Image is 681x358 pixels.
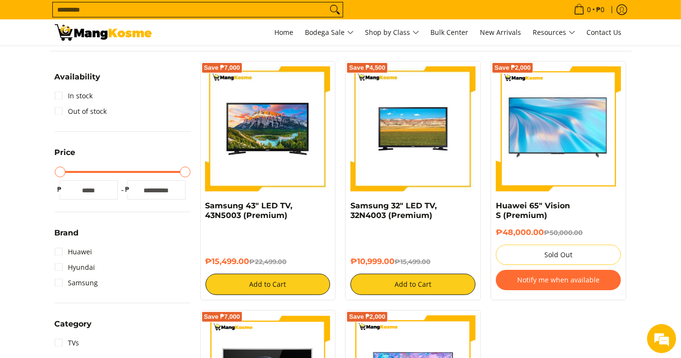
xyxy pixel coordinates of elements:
textarea: Type your message and hit 'Enter' [5,248,185,281]
span: Home [275,28,294,37]
span: Bulk Center [431,28,469,37]
h6: ₱10,999.00 [350,257,475,266]
a: In stock [55,88,93,104]
a: Samsung 43" LED TV, 43N5003 (Premium) [206,201,293,220]
span: Save ₱7,000 [204,65,240,71]
a: Samsung [55,275,98,291]
a: Shop by Class [361,19,424,46]
a: Bodega Sale [301,19,359,46]
img: huawei-s-65-inch-4k-lcd-display-tv-full-view-mang-kosme [496,72,621,186]
button: Sold Out [496,245,621,265]
nav: Main Menu [161,19,627,46]
a: New Arrivals [475,19,526,46]
span: Bodega Sale [305,27,354,39]
span: Save ₱2,000 [494,65,531,71]
a: Contact Us [582,19,627,46]
img: samsung-32-inch-led-tv-full-view-mang-kosme [350,66,475,191]
button: Notify me when available [496,270,621,290]
div: Minimize live chat window [159,5,182,28]
span: Category [55,320,92,328]
span: ₱ [55,185,64,194]
del: ₱15,499.00 [395,258,430,265]
span: • [571,4,608,15]
span: We're online! [56,113,134,211]
a: Huawei 65" Vision S (Premium) [496,201,570,220]
span: Save ₱4,500 [349,65,385,71]
summary: Open [55,149,76,164]
img: samsung-43-inch-led-tv-full-view- mang-kosme [206,66,331,191]
span: Brand [55,229,79,237]
summary: Open [55,320,92,335]
button: Add to Cart [206,274,331,295]
span: Availability [55,73,101,81]
span: Save ₱7,000 [204,314,240,320]
h6: ₱15,499.00 [206,257,331,266]
a: Hyundai [55,260,95,275]
summary: Open [55,229,79,244]
span: Save ₱2,000 [349,314,385,320]
span: Price [55,149,76,156]
a: Bulk Center [426,19,474,46]
h6: ₱48,000.00 [496,228,621,237]
span: New Arrivals [480,28,522,37]
img: TVs - Premium Television Brands l Mang Kosme [55,24,152,41]
button: Add to Cart [350,274,475,295]
summary: Open [55,73,101,88]
del: ₱22,499.00 [250,258,287,265]
a: Resources [528,19,580,46]
del: ₱50,000.00 [544,229,583,236]
span: Shop by Class [365,27,419,39]
a: Out of stock [55,104,107,119]
span: Resources [533,27,575,39]
span: ₱ [123,185,132,194]
div: Chat with us now [50,54,163,67]
span: 0 [586,6,593,13]
a: Huawei [55,244,93,260]
span: ₱0 [595,6,606,13]
span: Contact Us [587,28,622,37]
a: Home [270,19,299,46]
button: Search [327,2,343,17]
a: Samsung 32" LED TV, 32N4003 (Premium) [350,201,437,220]
a: TVs [55,335,79,351]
